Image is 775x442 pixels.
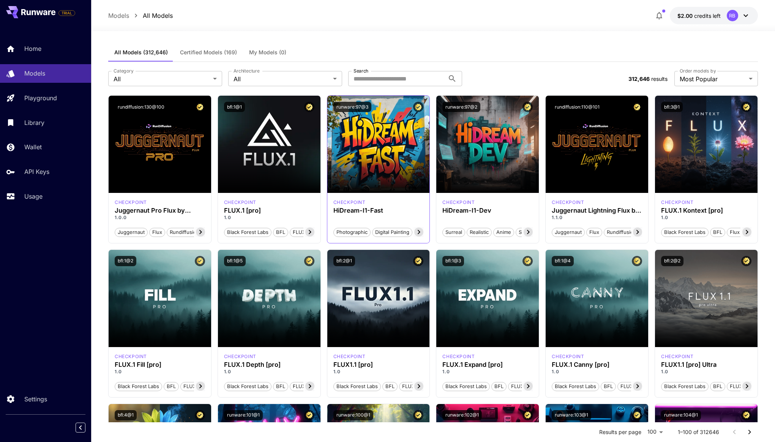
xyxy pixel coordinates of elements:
p: checkpoint [115,199,147,206]
span: Black Forest Labs [552,383,599,390]
button: runware:100@1 [333,410,373,420]
span: BFL [492,383,506,390]
a: All Models [143,11,173,20]
span: All Models (312,646) [114,49,168,56]
button: Anime [493,227,514,237]
button: Certified Model – Vetted for best performance and includes a commercial license. [632,102,642,112]
span: FLUX.1 Fill [pro] [181,383,223,390]
h3: FLUX.1 Canny [pro] [552,361,642,368]
span: Black Forest Labs [661,383,708,390]
button: BFL [601,381,616,391]
p: 1.0.0 [115,214,205,221]
span: flux [587,229,602,236]
button: FLUX.1 Expand [pro] [508,381,562,391]
span: BFL [710,229,725,236]
p: 1.0 [552,368,642,375]
div: FLUX.1 D [115,199,147,206]
button: bfl:3@1 [661,102,683,112]
div: FLUX.1 Expand [pro] [442,361,533,368]
div: 100 [644,426,666,437]
p: Settings [24,395,47,404]
label: Category [114,68,134,74]
button: Certified Model – Vetted for best performance and includes a commercial license. [413,256,423,266]
span: Black Forest Labs [115,383,162,390]
p: checkpoint [333,353,366,360]
button: bfl:1@3 [442,256,464,266]
label: Architecture [234,68,259,74]
button: FLUX1.1 [pro] [399,381,436,391]
button: flux [149,227,165,237]
label: Order models by [680,68,716,74]
p: checkpoint [661,353,693,360]
button: BFL [491,381,507,391]
span: FLUX1.1 [pro] [399,383,436,390]
div: HiDream-I1-Dev [442,207,533,214]
p: Usage [24,192,43,201]
span: results [651,76,668,82]
button: runware:97@2 [442,102,480,112]
span: Black Forest Labs [334,383,380,390]
p: checkpoint [552,353,584,360]
span: FLUX.1 Canny [pro] [618,383,669,390]
p: Results per page [599,428,641,436]
h3: FLUX1.1 [pro] [333,361,424,368]
p: checkpoint [442,199,475,206]
p: Library [24,118,44,127]
p: 1.0 [442,368,533,375]
p: checkpoint [552,199,584,206]
a: Models [108,11,129,20]
div: fluxpro [552,353,584,360]
span: TRIAL [59,10,75,16]
div: fluxpro [224,353,256,360]
h3: FLUX.1 Depth [pro] [224,361,314,368]
span: FLUX.1 [pro] [290,229,325,236]
p: 1.0 [661,368,751,375]
button: FLUX.1 Fill [pro] [180,381,224,391]
div: fluxpro [333,353,366,360]
span: All [114,74,210,84]
p: 1.0 [224,214,314,221]
button: Black Forest Labs [442,381,490,391]
h3: FLUX1.1 [pro] Ultra [661,361,751,368]
p: Models [24,69,45,78]
button: Certified Model – Vetted for best performance and includes a commercial license. [522,410,533,420]
button: Photographic [333,227,371,237]
button: bfl:2@1 [333,256,355,266]
p: 1.0 [661,214,751,221]
button: Certified Model – Vetted for best performance and includes a commercial license. [741,410,751,420]
button: Certified Model – Vetted for best performance and includes a commercial license. [195,410,205,420]
span: Digital Painting [373,229,412,236]
span: Add your payment card to enable full platform functionality. [58,8,75,17]
p: checkpoint [442,353,475,360]
p: checkpoint [224,353,256,360]
button: rundiffusion:130@100 [115,102,167,112]
button: bfl:1@4 [552,256,574,266]
button: runware:102@1 [442,410,482,420]
button: Black Forest Labs [224,381,271,391]
h3: FLUX.1 [pro] [224,207,314,214]
p: 1.1.0 [552,214,642,221]
span: All [234,74,330,84]
h3: Juggernaut Lightning Flux by RunDiffusion [552,207,642,214]
button: BFL [273,227,288,237]
button: Realistic [467,227,492,237]
span: FLUX.1 Depth [pro] [290,383,340,390]
button: rundiffusion:110@101 [552,102,603,112]
p: 1–100 of 312646 [678,428,719,436]
button: Black Forest Labs [224,227,271,237]
p: Playground [24,93,57,103]
p: checkpoint [115,353,147,360]
button: rundiffusion [167,227,202,237]
div: fluxpro [442,353,475,360]
p: 1.0 [115,368,205,375]
button: Certified Model – Vetted for best performance and includes a commercial license. [741,102,751,112]
span: Black Forest Labs [443,383,489,390]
